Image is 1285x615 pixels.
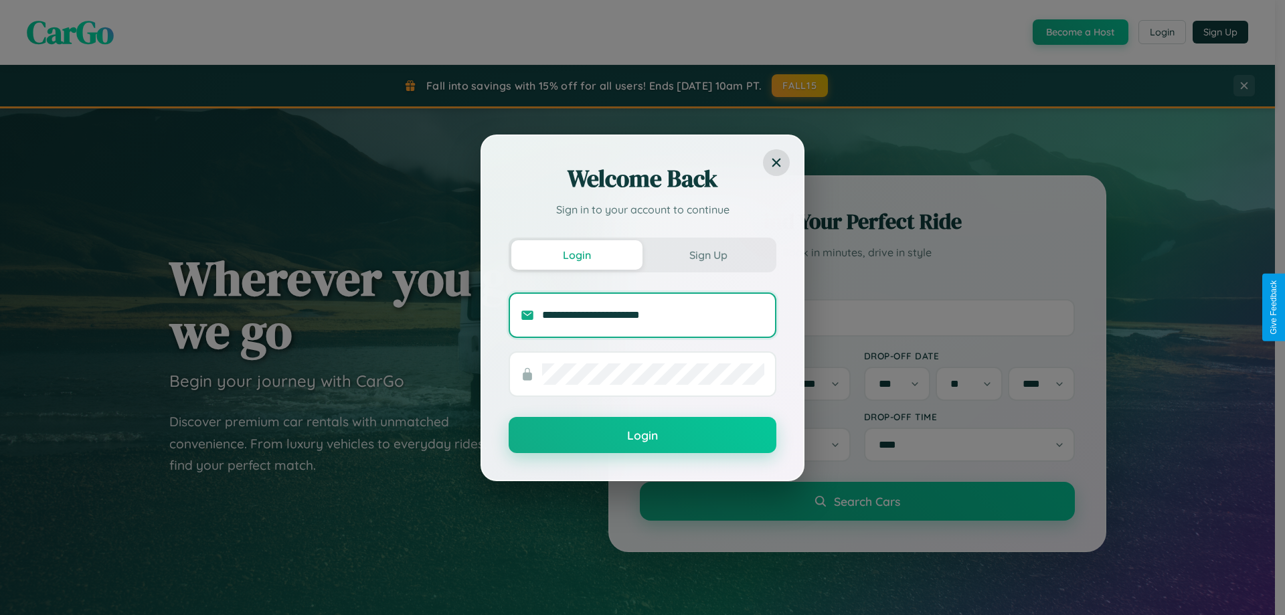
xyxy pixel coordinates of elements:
[509,417,776,453] button: Login
[509,163,776,195] h2: Welcome Back
[1269,280,1278,335] div: Give Feedback
[509,201,776,217] p: Sign in to your account to continue
[511,240,642,270] button: Login
[642,240,774,270] button: Sign Up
